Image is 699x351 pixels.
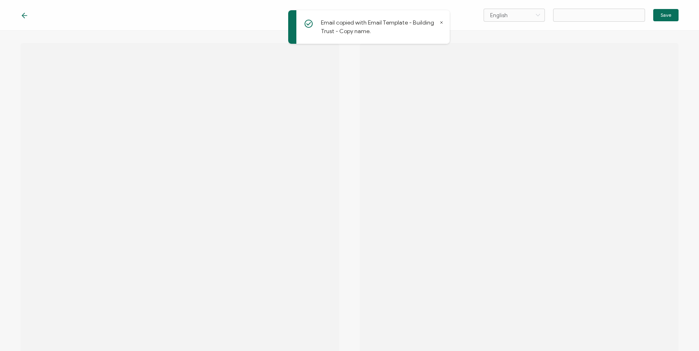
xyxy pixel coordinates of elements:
[559,259,699,351] iframe: Chat Widget
[484,9,545,22] input: Select language
[653,9,679,21] button: Save
[661,13,671,18] span: Save
[321,18,437,36] p: Email copied with Email Template - Building Trust - Copy name.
